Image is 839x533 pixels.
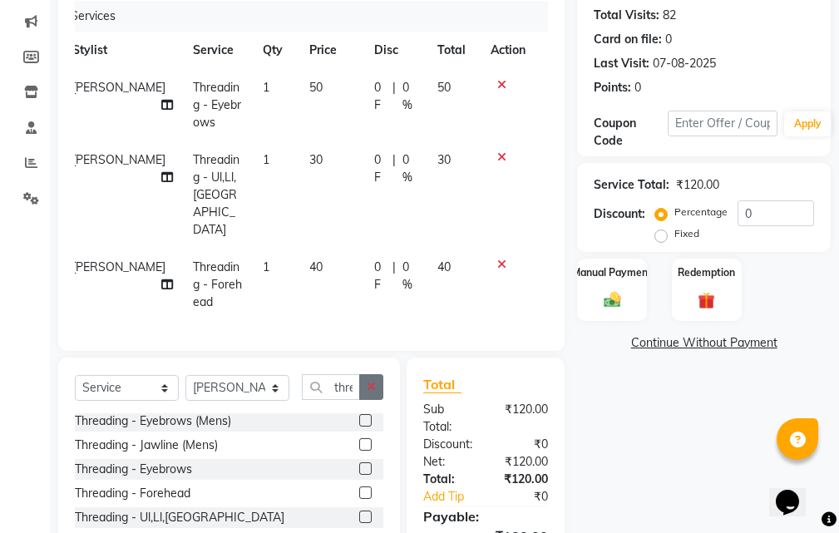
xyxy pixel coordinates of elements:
div: Services [64,1,548,32]
span: | [392,151,396,186]
span: Threading - Eyebrows [193,80,241,130]
div: Last Visit: [594,55,649,72]
label: Fixed [674,226,699,241]
th: Service [183,32,253,69]
div: ₹120.00 [676,176,719,194]
th: Qty [253,32,299,69]
div: 82 [663,7,676,24]
th: Stylist [62,32,183,69]
div: ₹0 [498,488,560,506]
th: Price [299,32,364,69]
div: Total: [411,471,486,488]
span: 50 [309,80,323,95]
div: Threading - Forehead [75,485,190,502]
div: Net: [411,453,486,471]
span: Total [423,376,461,393]
label: Manual Payment [572,265,652,280]
span: Threading - Ul,Ll,[GEOGRAPHIC_DATA] [193,152,239,237]
div: ₹120.00 [486,453,560,471]
span: 1 [263,80,269,95]
div: 0 [665,31,672,48]
span: [PERSON_NAME] [72,259,165,274]
th: Disc [364,32,427,69]
div: Card on file: [594,31,662,48]
div: Discount: [411,436,486,453]
span: 30 [437,152,451,167]
th: Total [427,32,481,69]
div: Threading - Eyebrows (Mens) [75,412,231,430]
div: Service Total: [594,176,669,194]
div: Threading - Ul,Ll,[GEOGRAPHIC_DATA] [75,509,284,526]
div: Discount: [594,205,645,223]
span: 0 % [402,259,417,294]
div: Sub Total: [411,401,486,436]
span: 30 [309,152,323,167]
button: Apply [784,111,832,136]
span: 0 F [374,259,387,294]
span: | [392,79,396,114]
span: 1 [263,152,269,167]
span: [PERSON_NAME] [72,152,165,167]
label: Redemption [678,265,735,280]
span: 0 % [402,151,417,186]
div: ₹120.00 [486,471,560,488]
div: Total Visits: [594,7,659,24]
div: Payable: [411,506,560,526]
span: | [392,259,396,294]
span: 0 F [374,151,387,186]
div: Points: [594,79,631,96]
span: 40 [309,259,323,274]
div: ₹0 [486,436,560,453]
input: Enter Offer / Coupon Code [668,111,777,136]
div: ₹120.00 [486,401,560,436]
span: Threading - Forehead [193,259,242,309]
div: 07-08-2025 [653,55,716,72]
label: Percentage [674,205,728,220]
th: Action [481,32,535,69]
span: [PERSON_NAME] [72,80,165,95]
div: Coupon Code [594,115,667,150]
span: 0 F [374,79,387,114]
span: 50 [437,80,451,95]
input: Search or Scan [302,374,360,400]
div: Threading - Jawline (Mens) [75,437,218,454]
img: _cash.svg [599,290,626,309]
span: 40 [437,259,451,274]
div: 0 [634,79,641,96]
span: 1 [263,259,269,274]
img: _gift.svg [693,290,720,311]
div: Threading - Eyebrows [75,461,192,478]
a: Continue Without Payment [580,334,827,352]
span: 0 % [402,79,417,114]
a: Add Tip [411,488,498,506]
iframe: chat widget [769,466,822,516]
